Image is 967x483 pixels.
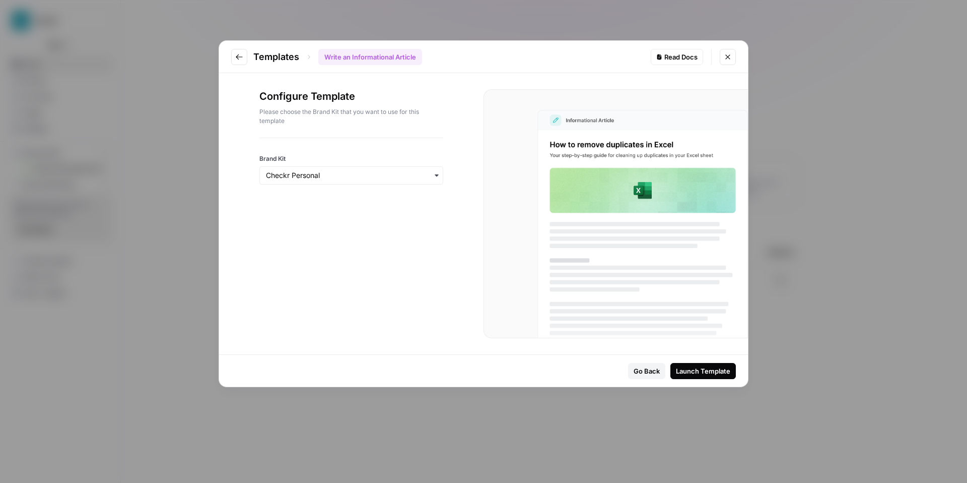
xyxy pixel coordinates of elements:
[676,366,730,376] div: Launch Template
[720,49,736,65] button: Close modal
[628,363,665,379] button: Go Back
[259,154,443,163] label: Brand Kit
[259,89,443,138] div: Configure Template
[651,49,703,65] a: Read Docs
[670,363,736,379] button: Launch Template
[231,49,247,65] button: Go to previous step
[253,49,422,65] div: Templates
[634,366,660,376] div: Go Back
[266,170,437,180] input: Checkr Personal
[318,49,422,65] div: Write an Informational Article
[656,52,698,62] div: Read Docs
[259,107,443,126] p: Please choose the Brand Kit that you want to use for this template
